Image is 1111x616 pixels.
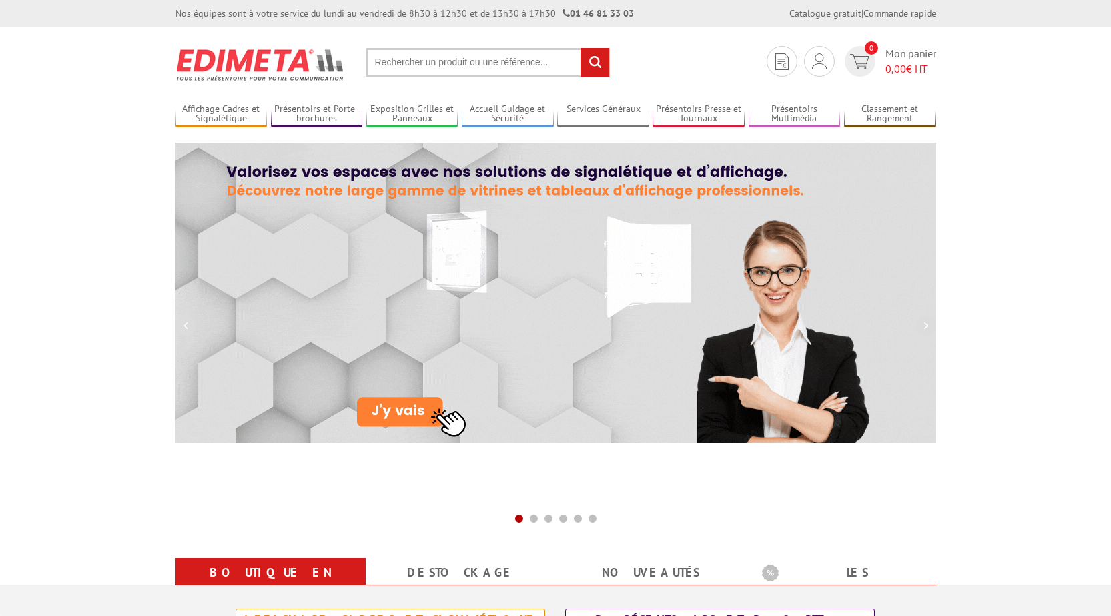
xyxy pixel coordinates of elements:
[462,103,554,125] a: Accueil Guidage et Sécurité
[789,7,936,20] div: |
[366,103,458,125] a: Exposition Grilles et Panneaux
[192,561,350,609] a: Boutique en ligne
[812,53,827,69] img: devis rapide
[572,561,730,585] a: nouveautés
[865,41,878,55] span: 0
[271,103,363,125] a: Présentoirs et Porte-brochures
[885,62,906,75] span: 0,00
[366,48,610,77] input: Rechercher un produit ou une référence...
[749,103,841,125] a: Présentoirs Multimédia
[841,46,936,77] a: devis rapide 0 Mon panier 0,00€ HT
[762,561,920,609] a: Les promotions
[885,46,936,77] span: Mon panier
[762,561,929,587] b: Les promotions
[653,103,745,125] a: Présentoirs Presse et Journaux
[775,53,789,70] img: devis rapide
[885,61,936,77] span: € HT
[844,103,936,125] a: Classement et Rangement
[789,7,861,19] a: Catalogue gratuit
[863,7,936,19] a: Commande rapide
[175,103,268,125] a: Affichage Cadres et Signalétique
[382,561,540,585] a: Destockage
[563,7,634,19] strong: 01 46 81 33 03
[175,7,634,20] div: Nos équipes sont à votre service du lundi au vendredi de 8h30 à 12h30 et de 13h30 à 17h30
[557,103,649,125] a: Services Généraux
[581,48,609,77] input: rechercher
[850,54,869,69] img: devis rapide
[175,40,346,89] img: Présentoir, panneau, stand - Edimeta - PLV, affichage, mobilier bureau, entreprise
